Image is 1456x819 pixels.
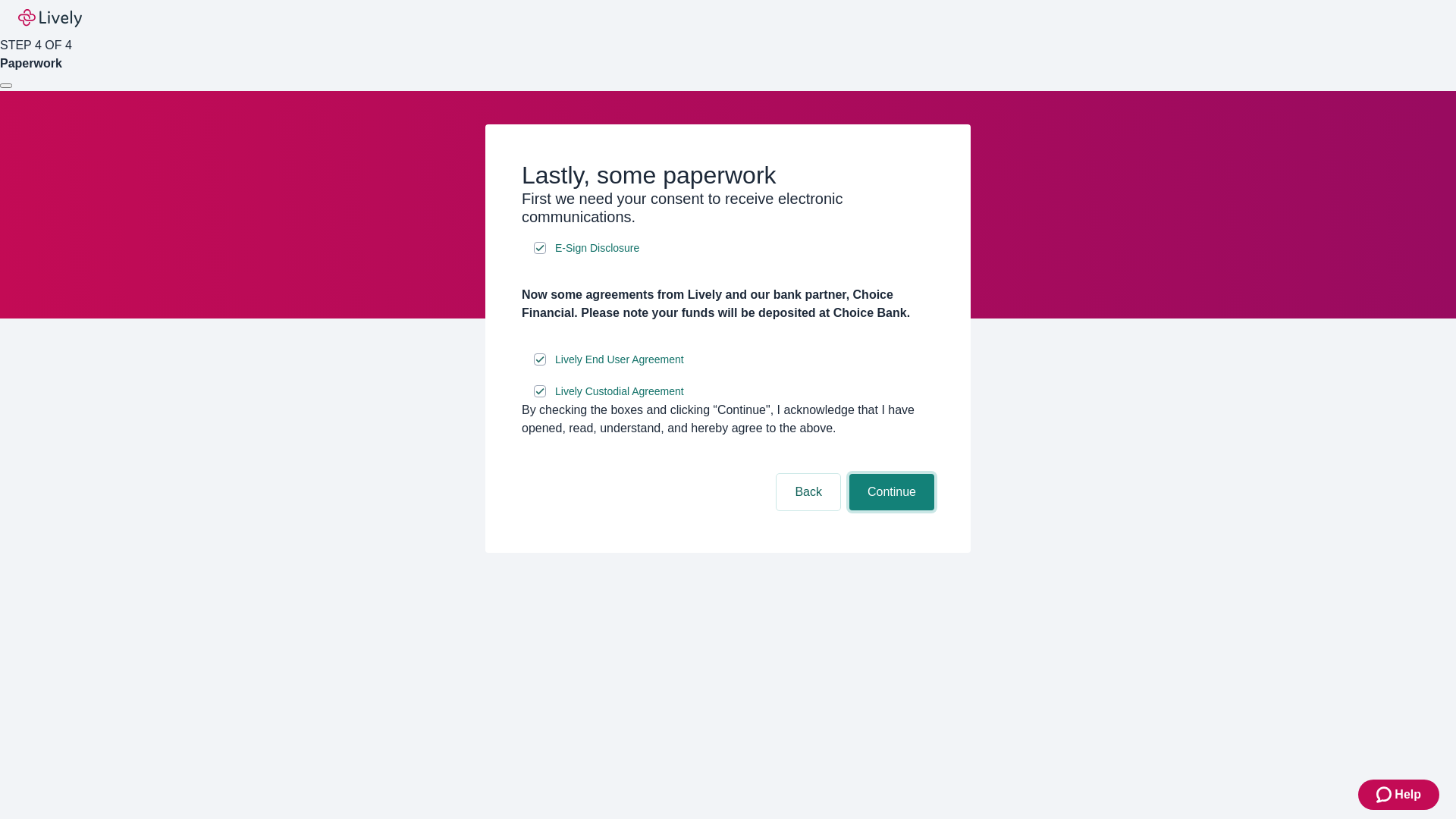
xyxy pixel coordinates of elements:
span: Lively Custodial Agreement [555,384,684,400]
span: E-Sign Disclosure [555,240,639,256]
a: e-sign disclosure document [552,382,687,401]
h3: First we need your consent to receive electronic communications. [522,190,934,226]
span: Help [1395,786,1421,804]
a: e-sign disclosure document [552,350,687,369]
button: Continue [849,474,934,510]
svg: Zendesk support icon [1376,786,1395,804]
h4: Now some agreements from Lively and our bank partner, Choice Financial. Please note your funds wi... [522,286,934,322]
div: By checking the boxes and clicking “Continue", I acknowledge that I have opened, read, understand... [522,401,934,438]
img: Lively [18,9,82,27]
h2: Lastly, some paperwork [522,161,934,190]
button: Back [777,474,840,510]
a: e-sign disclosure document [552,239,642,258]
button: Zendesk support iconHelp [1358,780,1439,810]
span: Lively End User Agreement [555,352,684,368]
